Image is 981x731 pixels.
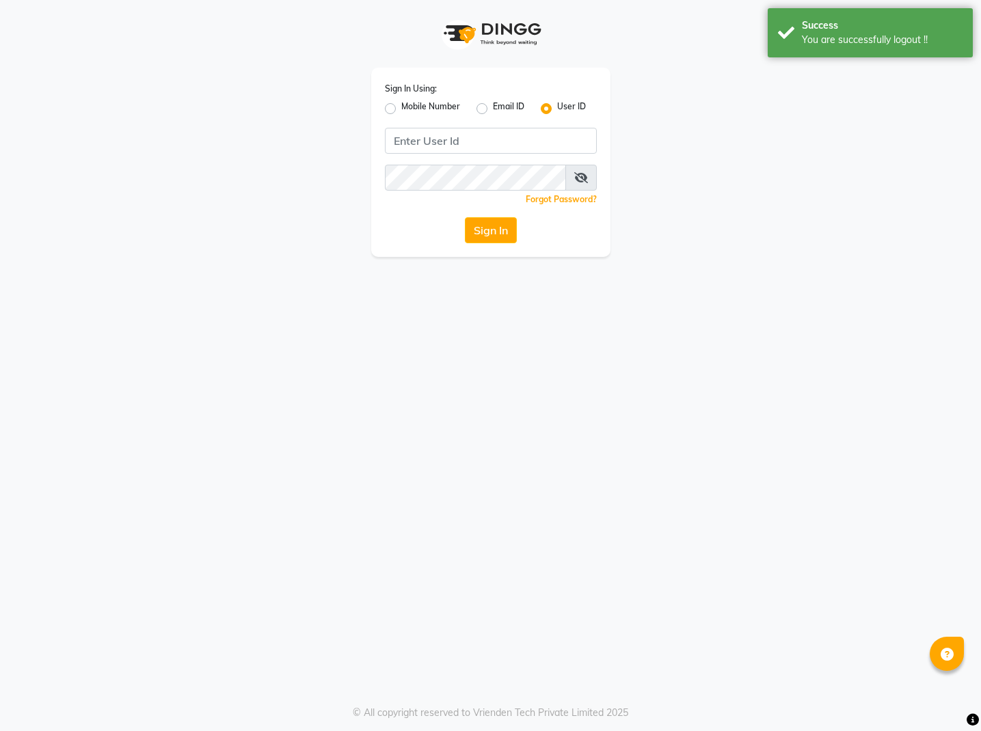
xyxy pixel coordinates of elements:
[401,100,460,117] label: Mobile Number
[802,18,963,33] div: Success
[436,14,546,54] img: logo1.svg
[385,165,566,191] input: Username
[557,100,586,117] label: User ID
[385,83,437,95] label: Sign In Using:
[526,194,597,204] a: Forgot Password?
[465,217,517,243] button: Sign In
[802,33,963,47] div: You are successfully logout !!
[493,100,524,117] label: Email ID
[385,128,597,154] input: Username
